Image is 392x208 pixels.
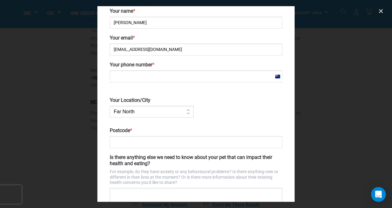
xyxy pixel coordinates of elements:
div: New Zealand: +64 [273,71,282,82]
label: Your email [110,35,282,41]
label: Postcode [110,127,282,134]
button: close [376,6,386,16]
p: For example, do they have anxiety or any behavioural problems? Is there anything new or different... [110,169,282,185]
label: Is there anything else we need to know about your pet that can impact their health and eating? [110,154,282,167]
label: Your phone number [110,62,282,68]
div: Open Intercom Messenger [371,187,386,202]
label: Your Location/City [110,97,194,103]
label: Your name [110,8,282,14]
